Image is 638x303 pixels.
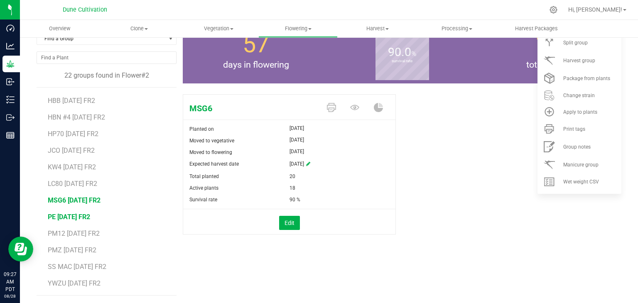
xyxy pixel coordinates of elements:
span: PMZ [DATE] FR2 [48,246,96,254]
span: Find a Group [37,33,166,44]
span: HBB [DATE] FR2 [48,97,95,105]
span: 90 % [290,194,300,205]
span: LC80 [DATE] FR2 [48,180,97,188]
span: Package from plants [563,76,610,81]
span: Processing [418,25,496,32]
span: Apply to plants [563,109,597,115]
span: YWZU [DATE] FR2 [48,279,101,287]
inline-svg: Outbound [6,113,15,122]
span: 57 [243,30,269,58]
span: Dune Cultivation [63,6,107,13]
span: [DATE] [290,158,304,171]
span: Overview [38,25,81,32]
span: Flowering [259,25,337,32]
span: 18 [535,30,562,58]
span: Hi, [PERSON_NAME]! [568,6,622,13]
a: Overview [20,20,99,37]
span: total plants [475,59,621,72]
span: Print tags [563,126,585,132]
span: SS MAC [DATE] FR2 [48,263,106,271]
span: Moved to vegetative [189,138,234,144]
span: Expected harvest date [189,161,239,167]
span: Harvest Packages [504,25,569,32]
span: PE [DATE] FR2 [48,213,90,221]
span: HP70 [DATE] FR2 [48,130,98,138]
span: [DATE] [290,135,304,145]
span: Active plants [189,185,218,191]
span: days in flowering [183,59,329,72]
span: Wet weight CSV [563,179,599,185]
a: Flowering [258,20,338,37]
a: Clone [99,20,179,37]
p: 08/28 [4,293,16,299]
div: 22 groups found in Flower#2 [37,71,177,81]
group-info-box: Survival rate [335,24,469,83]
inline-svg: Inbound [6,78,15,86]
span: JCO [DATE] FR2 [48,147,95,154]
span: Moved to flowering [189,149,232,155]
span: KW4 [DATE] FR2 [48,163,96,171]
group-info-box: Total number of plants [481,24,615,83]
span: MSG6 [DATE] FR2 [48,196,101,204]
span: HBN #4 [DATE] FR2 [48,113,105,121]
a: Harvest Packages [497,20,576,37]
a: Vegetation [179,20,258,37]
span: Clone [100,25,178,32]
inline-svg: Inventory [6,95,15,104]
inline-svg: Reports [6,131,15,139]
div: Manage settings [548,6,559,14]
span: MSG6 [183,102,321,115]
span: Split group [563,40,588,46]
inline-svg: Grow [6,60,15,68]
span: Vegetation [179,25,258,32]
span: PM12 [DATE] FR2 [48,230,100,237]
span: 20 [290,171,295,182]
a: Processing [417,20,497,37]
span: Manicure group [563,162,599,168]
iframe: Resource center [8,237,33,261]
inline-svg: Analytics [6,42,15,50]
span: Survival rate [189,197,217,203]
p: 09:27 AM PDT [4,271,16,293]
button: Edit [279,216,300,230]
span: Total planted [189,173,219,179]
input: NO DATA FOUND [37,52,176,64]
span: 18 [290,182,295,194]
inline-svg: Dashboard [6,24,15,32]
span: Planted on [189,126,214,132]
span: Harvest group [563,58,595,64]
span: [DATE] [290,123,304,133]
span: Group notes [563,144,591,150]
a: Harvest [338,20,417,37]
span: Harvest [338,25,417,32]
span: [DATE] [290,147,304,156]
group-info-box: Days in flowering [189,24,323,83]
span: Change strain [563,93,595,98]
